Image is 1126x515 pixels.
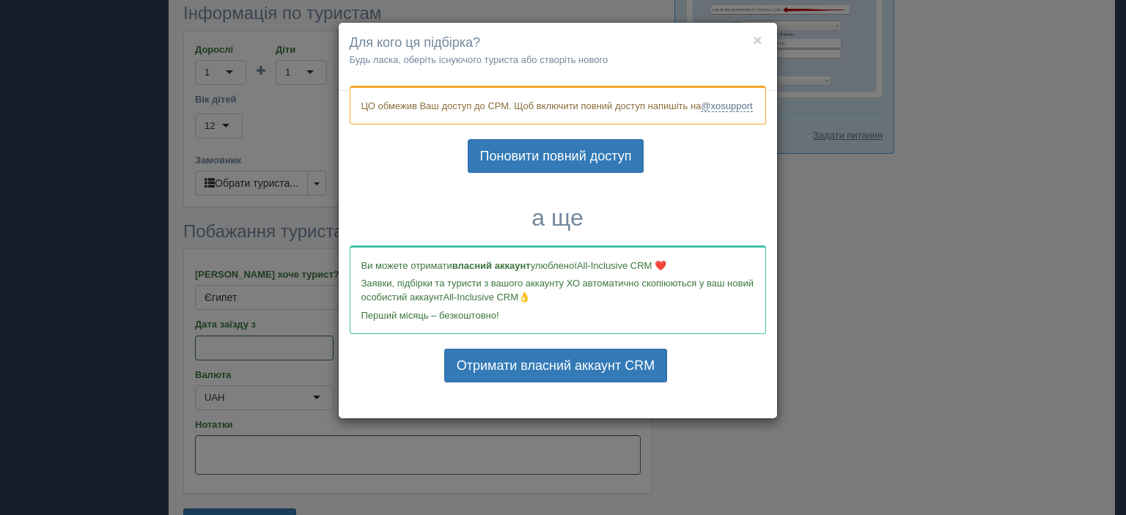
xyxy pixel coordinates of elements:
[753,32,762,48] button: ×
[361,276,754,304] p: Заявки, підбірки та туристи з вашого аккаунту ХО автоматично скопіюються у ваш новий особистий ак...
[350,205,766,231] h3: а ще
[350,86,766,125] div: ЦО обмежив Ваш доступ до СРМ. Щоб включити повний доступ напишіть на
[361,259,754,273] p: Ви можете отримати улюбленої
[350,34,766,53] h4: Для кого ця підбірка?
[452,260,531,271] b: власний аккаунт
[701,100,752,112] a: @xosupport
[577,260,666,271] span: All-Inclusive CRM ❤️
[444,349,667,382] a: Отримати власний аккаунт CRM
[468,139,644,173] a: Поновити повний доступ
[444,292,531,303] span: All-Inclusive CRM👌
[361,308,754,322] p: Перший місяць – безкоштовно!
[350,53,766,67] p: Будь ласка, оберіть існуючого туриста або створіть нового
